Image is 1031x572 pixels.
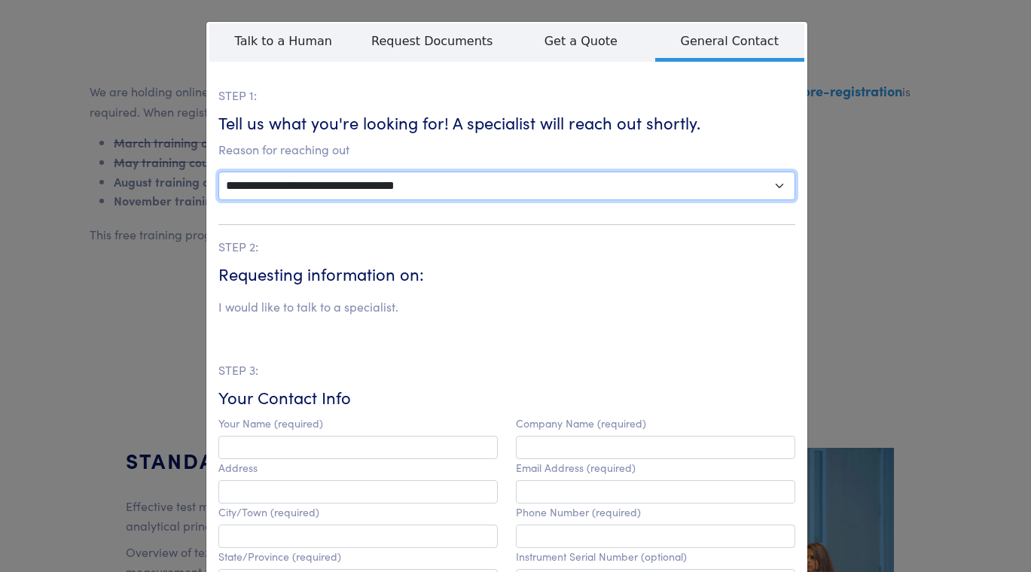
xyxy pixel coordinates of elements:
[218,506,319,519] label: City/Town (required)
[218,297,398,317] li: I would like to talk to a specialist.
[218,111,795,135] h6: Tell us what you're looking for! A specialist will reach out shortly.
[218,237,795,257] p: STEP 2:
[516,417,646,430] label: Company Name (required)
[218,550,341,563] label: State/Province (required)
[218,263,795,286] h6: Requesting information on:
[218,386,795,409] h6: Your Contact Info
[209,23,358,58] span: Talk to a Human
[516,550,687,563] label: Instrument Serial Number (optional)
[218,417,323,430] label: Your Name (required)
[218,86,795,105] p: STEP 1:
[655,23,804,62] span: General Contact
[516,506,641,519] label: Phone Number (required)
[218,361,795,380] p: STEP 3:
[507,23,656,58] span: Get a Quote
[218,461,258,474] label: Address
[358,23,507,58] span: Request Documents
[218,140,795,160] p: Reason for reaching out
[516,461,636,474] label: Email Address (required)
